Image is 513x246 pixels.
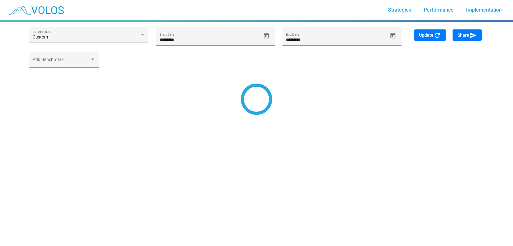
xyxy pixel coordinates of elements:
span: Share [458,33,477,38]
span: Strategies [388,7,411,13]
button: Open calendar [387,30,398,41]
img: blue_transparent.png [5,2,67,18]
a: Strategies [383,4,416,16]
mat-icon: refresh [433,32,441,39]
button: Update [414,29,446,41]
span: Update [419,33,441,38]
button: Open calendar [261,30,272,41]
button: Share [453,29,482,41]
span: Performance [424,7,453,13]
span: Implementation [466,7,502,13]
mat-icon: send [469,32,477,39]
a: Implementation [461,4,507,16]
span: Custom [33,34,48,39]
a: Performance [419,4,459,16]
